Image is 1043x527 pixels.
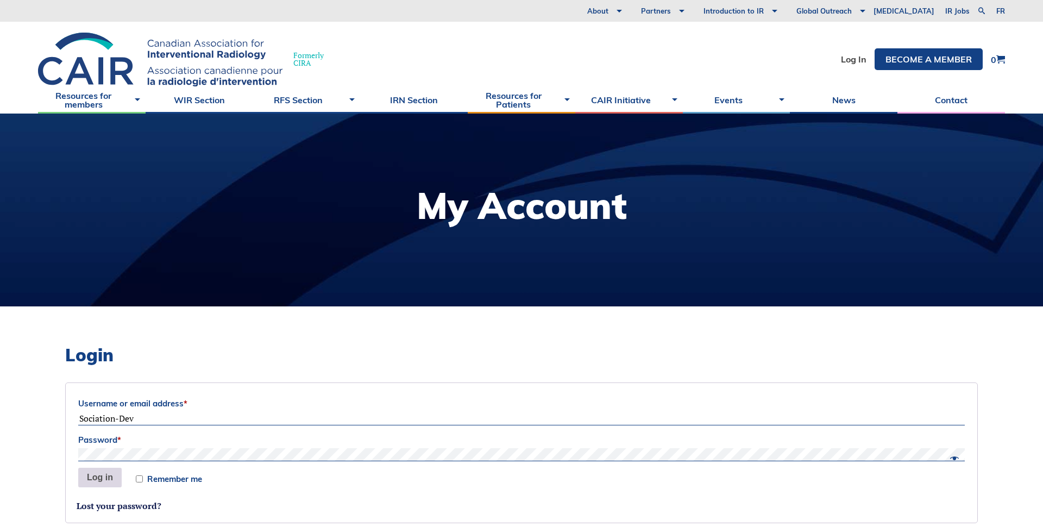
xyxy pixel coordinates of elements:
[991,55,1005,64] a: 0
[77,500,161,512] a: Lost your password?
[78,468,122,487] button: Log in
[147,475,202,483] span: Remember me
[38,33,282,86] img: CIRA
[78,432,965,448] label: Password
[575,86,683,114] a: CAIR Initiative
[683,86,790,114] a: Events
[468,86,575,114] a: Resources for Patients
[875,48,983,70] a: Become a member
[78,396,965,412] label: Username or email address
[293,52,324,67] span: Formerly CIRA
[841,55,866,64] a: Log In
[38,86,146,114] a: Resources for members
[136,475,143,482] input: Remember me
[146,86,253,114] a: WIR Section
[360,86,468,114] a: IRN Section
[897,86,1005,114] a: Contact
[38,33,335,86] a: FormerlyCIRA
[996,8,1005,15] a: fr
[790,86,897,114] a: News
[65,344,978,365] h2: Login
[417,187,627,224] h1: My Account
[253,86,361,114] a: RFS Section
